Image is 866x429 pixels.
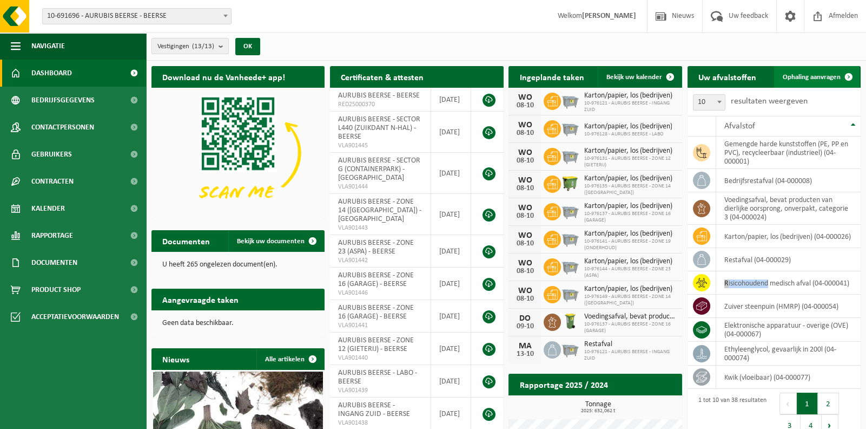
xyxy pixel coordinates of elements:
[514,268,536,275] div: 08-10
[514,185,536,192] div: 08-10
[724,122,755,131] span: Afvalstof
[431,235,471,268] td: [DATE]
[31,168,74,195] span: Contracten
[601,395,681,417] a: Bekijk rapportage
[338,224,422,232] span: VLA901443
[584,202,676,211] span: Karton/papier, los (bedrijven)
[693,94,725,110] span: 10
[818,393,839,414] button: 2
[431,333,471,365] td: [DATE]
[338,419,422,427] span: VLA901438
[514,102,536,109] div: 08-10
[157,38,214,55] span: Vestigingen
[338,92,420,100] span: AURUBIS BEERSE - BEERSE
[716,295,861,318] td: zuiver steenpuin (HMRP) (04-000054)
[338,157,420,182] span: AURUBIS BEERSE - SECTOR G (CONTAINERPARK) - [GEOGRAPHIC_DATA]
[584,183,676,196] span: 10-976135 - AURUBIS BEERSE - ZONE 14 ([GEOGRAPHIC_DATA])
[514,350,536,358] div: 13-10
[31,303,119,330] span: Acceptatievoorwaarden
[431,268,471,300] td: [DATE]
[561,91,579,109] img: WB-2500-GAL-GY-01
[508,66,594,87] h2: Ingeplande taken
[716,225,861,248] td: karton/papier, los (bedrijven) (04-000026)
[514,408,682,414] span: 2025: 632,062 t
[561,146,579,165] img: WB-2500-GAL-GY-01
[431,194,471,235] td: [DATE]
[338,304,414,321] span: AURUBIS BEERSE - ZONE 16 (GARAGE) - BEERSE
[31,141,72,168] span: Gebruikers
[584,131,672,138] span: 10-976128 - AURUBIS BEERSE - LABO
[514,259,536,268] div: WO
[431,112,471,153] td: [DATE]
[431,365,471,398] td: [DATE]
[162,261,314,269] p: U heeft 265 ongelezen document(en).
[338,386,422,395] span: VLA901439
[584,285,676,294] span: Karton/papier, los (bedrijven)
[338,183,422,191] span: VLA901444
[338,354,422,362] span: VLA901440
[514,342,536,350] div: MA
[508,374,618,395] h2: Rapportage 2025 / 2024
[514,157,536,165] div: 08-10
[584,313,676,321] span: Voedingsafval, bevat producten van dierlijke oorsprong, onverpakt, categorie 3
[338,401,410,418] span: AURUBIS BEERSE - INGANG ZUID - BEERSE
[237,238,305,245] span: Bekijk uw documenten
[338,256,422,265] span: VLA901442
[256,348,323,370] a: Alle artikelen
[151,88,325,218] img: Download de VHEPlus App
[584,211,676,224] span: 10-976137 - AURUBIS BEERSE - ZONE 16 (GARAGE)
[514,148,536,157] div: WO
[514,129,536,137] div: 08-10
[731,97,808,106] label: resultaten weergeven
[514,287,536,295] div: WO
[338,100,422,109] span: RED25000370
[584,155,676,168] span: 10-976131 - AURUBIS BEERSE - ZONE 12 (GIETERIJ)
[598,66,681,88] a: Bekijk uw kalender
[31,249,77,276] span: Documenten
[584,340,676,349] span: Restafval
[561,284,579,303] img: WB-2500-GAL-GY-01
[584,349,676,362] span: 10-976121 - AURUBIS BEERSE - INGANG ZUID
[338,239,414,256] span: AURUBIS BEERSE - ZONE 23 (ASPA) - BEERSE
[584,122,672,131] span: Karton/papier, los (bedrijven)
[584,147,676,155] span: Karton/papier, los (bedrijven)
[235,38,260,55] button: OK
[693,95,725,110] span: 10
[716,169,861,192] td: bedrijfsrestafval (04-000008)
[783,74,841,81] span: Ophaling aanvragen
[716,342,861,366] td: ethyleenglycol, gevaarlijk in 200l (04-000074)
[338,198,421,223] span: AURUBIS BEERSE - ZONE 14 ([GEOGRAPHIC_DATA]) - [GEOGRAPHIC_DATA]
[31,114,94,141] span: Contactpersonen
[431,153,471,194] td: [DATE]
[774,66,860,88] a: Ophaling aanvragen
[31,87,95,114] span: Bedrijfsgegevens
[584,100,676,113] span: 10-976121 - AURUBIS BEERSE - INGANG ZUID
[716,318,861,342] td: elektronische apparatuur - overige (OVE) (04-000067)
[31,222,73,249] span: Rapportage
[514,240,536,248] div: 08-10
[514,295,536,303] div: 08-10
[42,8,232,24] span: 10-691696 - AURUBIS BEERSE - BEERSE
[716,192,861,225] td: voedingsafval, bevat producten van dierlijke oorsprong, onverpakt, categorie 3 (04-000024)
[338,271,414,288] span: AURUBIS BEERSE - ZONE 16 (GARAGE) - BEERSE
[584,174,676,183] span: Karton/papier, los (bedrijven)
[162,320,314,327] p: Geen data beschikbaar.
[584,257,676,266] span: Karton/papier, los (bedrijven)
[31,276,81,303] span: Product Shop
[716,271,861,295] td: risicohoudend medisch afval (04-000041)
[514,323,536,330] div: 09-10
[338,336,414,353] span: AURUBIS BEERSE - ZONE 12 (GIETERIJ) - BEERSE
[561,312,579,330] img: WB-0140-HPE-GN-50
[338,321,422,330] span: VLA901441
[338,369,417,386] span: AURUBIS BEERSE - LABO - BEERSE
[584,266,676,279] span: 10-976144 - AURUBIS BEERSE - ZONE 23 (ASPA)
[31,60,72,87] span: Dashboard
[514,204,536,212] div: WO
[514,121,536,129] div: WO
[151,348,200,369] h2: Nieuws
[228,230,323,252] a: Bekijk uw documenten
[584,294,676,307] span: 10-976149 - AURUBIS BEERSE - ZONE 14 ([GEOGRAPHIC_DATA])
[584,321,676,334] span: 10-976137 - AURUBIS BEERSE - ZONE 16 (GARAGE)
[716,136,861,169] td: gemengde harde kunststoffen (PE, PP en PVC), recycleerbaar (industrieel) (04-000001)
[514,212,536,220] div: 08-10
